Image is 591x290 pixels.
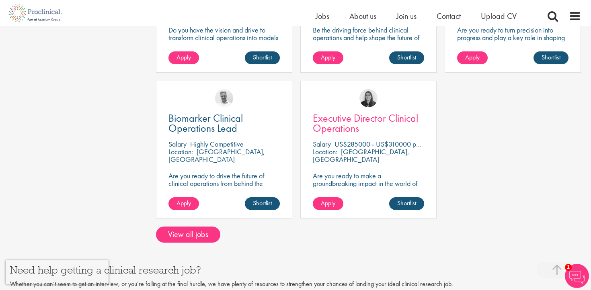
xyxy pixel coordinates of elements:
[6,260,109,284] iframe: reCAPTCHA
[190,139,244,149] p: Highly Competitive
[245,197,280,210] a: Shortlist
[168,147,193,156] span: Location:
[168,172,280,210] p: Are you ready to drive the future of clinical operations from behind the scenes? Looking to be in...
[168,111,243,135] span: Biomarker Clinical Operations Lead
[10,265,581,275] h3: Need help getting a clinical research job?
[396,11,417,21] a: Join us
[313,26,424,49] p: Be the driving force behind clinical operations and help shape the future of pharma innovation.
[168,26,280,57] p: Do you have the vision and drive to transform clinical operations into models of excellence in a ...
[313,197,343,210] a: Apply
[565,264,589,288] img: Chatbot
[321,53,335,61] span: Apply
[168,147,265,164] p: [GEOGRAPHIC_DATA], [GEOGRAPHIC_DATA]
[245,51,280,64] a: Shortlist
[349,11,376,21] a: About us
[313,51,343,64] a: Apply
[457,26,568,49] p: Are you ready to turn precision into progress and play a key role in shaping the future of pharma...
[313,113,424,133] a: Executive Director Clinical Operations
[389,51,424,64] a: Shortlist
[334,139,441,149] p: US$285000 - US$310000 per annum
[457,51,488,64] a: Apply
[176,199,191,207] span: Apply
[465,53,480,61] span: Apply
[316,11,329,21] a: Jobs
[168,139,187,149] span: Salary
[313,147,409,164] p: [GEOGRAPHIC_DATA], [GEOGRAPHIC_DATA]
[437,11,461,21] a: Contact
[565,264,572,271] span: 1
[313,172,424,210] p: Are you ready to make a groundbreaking impact in the world of biotechnology? Join a growing compa...
[389,197,424,210] a: Shortlist
[168,197,199,210] a: Apply
[313,111,418,135] span: Executive Director Clinical Operations
[481,11,517,21] a: Upload CV
[156,227,220,243] a: View all jobs
[168,51,199,64] a: Apply
[10,280,581,289] p: Whether you can’t seem to get an interview, or you’re falling at the final hurdle, we have plenty...
[534,51,568,64] a: Shortlist
[313,147,337,156] span: Location:
[359,89,378,107] img: Ciara Noble
[313,139,331,149] span: Salary
[215,89,233,107] img: Joshua Bye
[168,113,280,133] a: Biomarker Clinical Operations Lead
[321,199,335,207] span: Apply
[176,53,191,61] span: Apply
